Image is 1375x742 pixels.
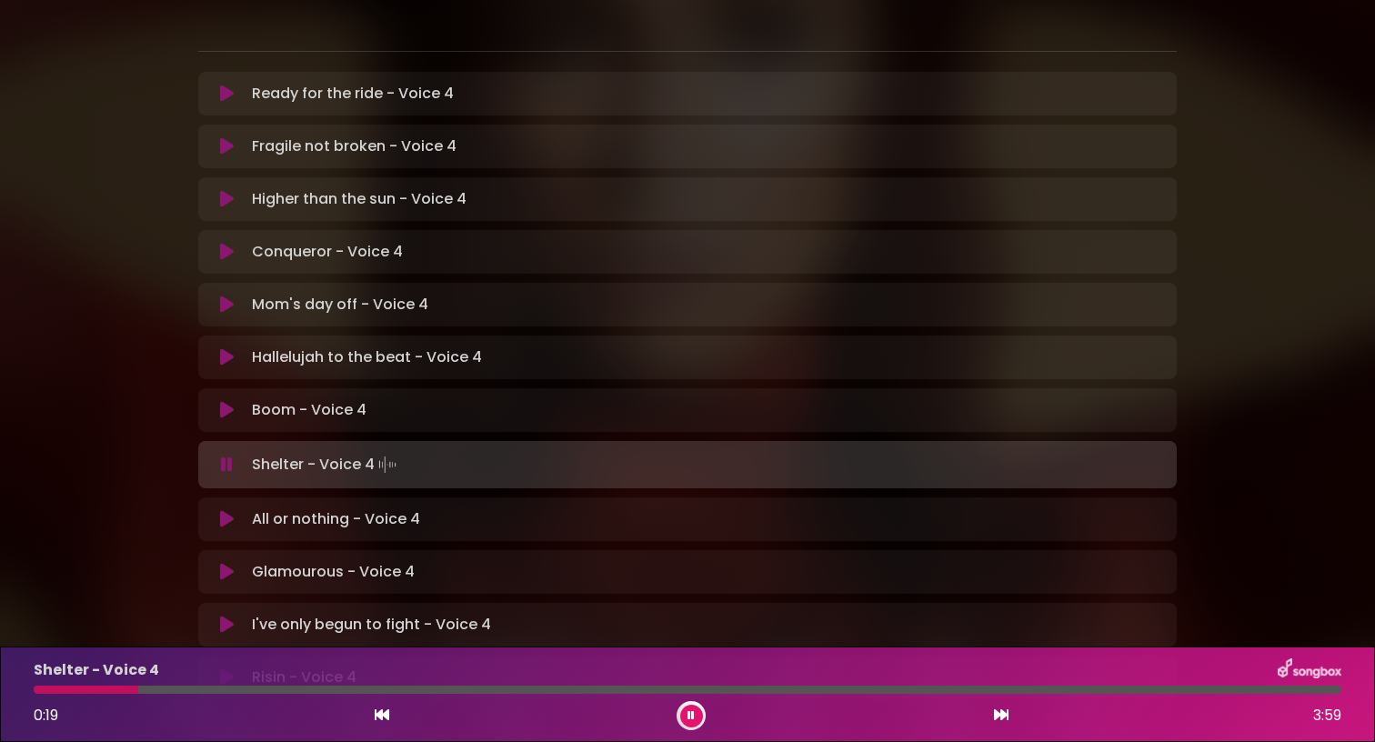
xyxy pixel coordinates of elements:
[252,83,454,105] p: Ready for the ride - Voice 4
[34,705,58,726] span: 0:19
[252,346,482,368] p: Hallelujah to the beat - Voice 4
[252,294,428,316] p: Mom's day off - Voice 4
[252,188,467,210] p: Higher than the sun - Voice 4
[375,452,400,477] img: waveform4.gif
[1313,705,1341,727] span: 3:59
[34,659,159,681] p: Shelter - Voice 4
[252,614,491,636] p: I've only begun to fight - Voice 4
[252,452,400,477] p: Shelter - Voice 4
[252,241,403,263] p: Conqueror - Voice 4
[1278,658,1341,682] img: songbox-logo-white.png
[252,508,420,530] p: All or nothing - Voice 4
[252,399,366,421] p: Boom - Voice 4
[252,561,415,583] p: Glamourous - Voice 4
[252,135,457,157] p: Fragile not broken - Voice 4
